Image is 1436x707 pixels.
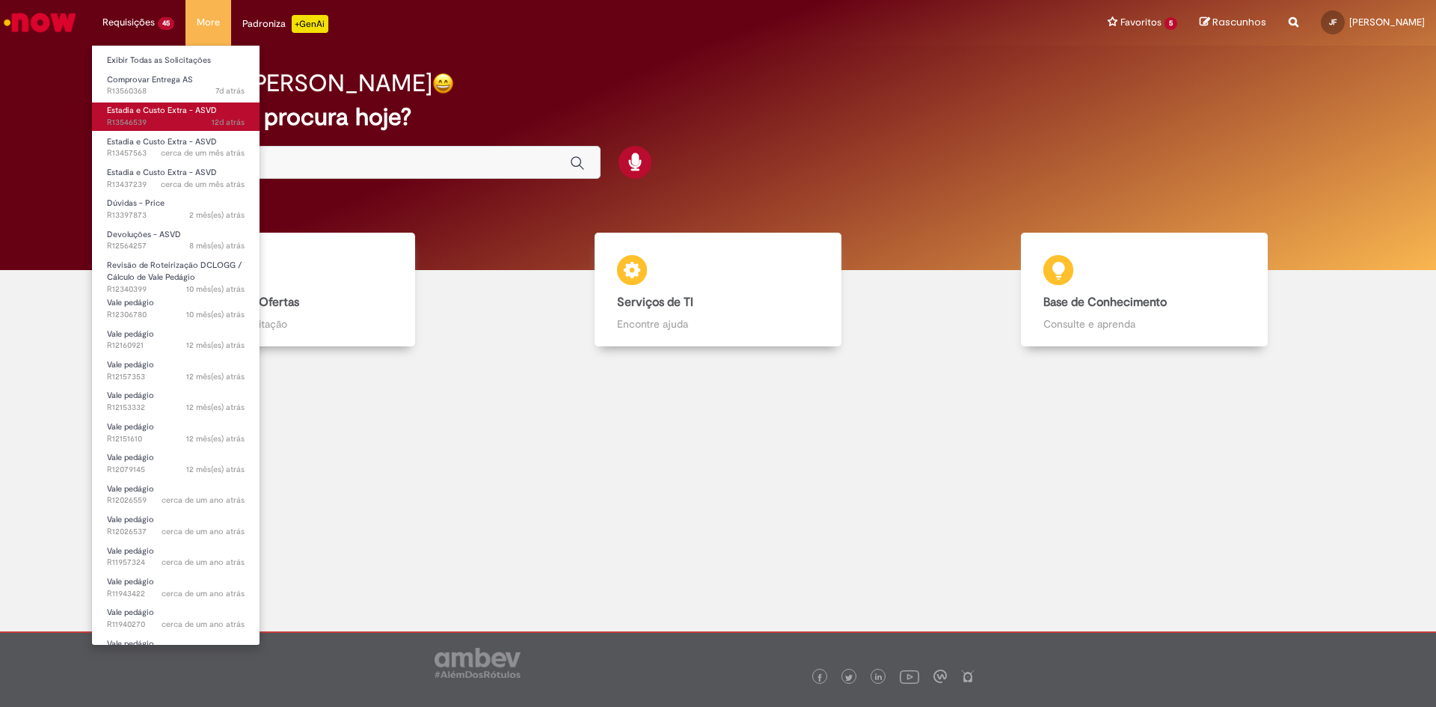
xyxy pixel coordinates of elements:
span: Vale pedágio [107,638,154,649]
span: cerca de um mês atrás [161,147,245,159]
span: Estadia e Custo Extra - ASVD [107,105,217,116]
span: 2 mês(es) atrás [189,209,245,221]
a: Exibir Todas as Solicitações [92,52,260,69]
span: cerca de um ano atrás [162,588,245,599]
span: 12 mês(es) atrás [186,340,245,351]
img: logo_footer_linkedin.png [875,673,883,682]
span: Requisições [102,15,155,30]
span: R11943422 [107,588,245,600]
a: Catálogo de Ofertas Abra uma solicitação [79,233,505,347]
span: cerca de um ano atrás [162,619,245,630]
span: R13437239 [107,179,245,191]
time: 11/08/2025 15:30:10 [189,209,245,221]
a: Aberto R13437239 : Estadia e Custo Extra - ASVD [92,165,260,192]
p: +GenAi [292,15,328,33]
time: 18/10/2024 08:47:10 [186,371,245,382]
a: Aberto R12340399 : Revisão de Roteirização DCLOGG / Cálculo de Vale Pedágio [92,257,260,290]
p: Consulte e aprenda [1043,316,1246,331]
span: cerca de um ano atrás [162,557,245,568]
span: Vale pedágio [107,483,154,495]
time: 29/08/2024 15:50:02 [162,619,245,630]
time: 23/09/2025 16:47:29 [215,85,245,97]
span: 12 mês(es) atrás [186,433,245,444]
p: Abra uma solicitação [191,316,393,331]
img: logo_footer_naosei.png [961,670,975,683]
span: Vale pedágio [107,514,154,525]
span: Dúvidas - Price [107,198,165,209]
img: logo_footer_workplace.png [933,670,947,683]
span: Vale pedágio [107,452,154,463]
span: R12157353 [107,371,245,383]
a: Aberto R12160921 : Vale pedágio [92,326,260,354]
span: Vale pedágio [107,359,154,370]
span: Estadia e Custo Extra - ASVD [107,167,217,178]
span: cerca de um ano atrás [162,495,245,506]
a: Aberto R13397873 : Dúvidas - Price [92,195,260,223]
span: Estadia e Custo Extra - ASVD [107,136,217,147]
span: [PERSON_NAME] [1349,16,1425,28]
span: R13560368 [107,85,245,97]
time: 03/10/2024 09:29:36 [186,464,245,475]
span: 7d atrás [215,85,245,97]
a: Aberto R11940128 : Vale pedágio [92,636,260,664]
a: Base de Conhecimento Consulte e aprenda [931,233,1357,347]
time: 19/10/2024 09:38:31 [186,340,245,351]
span: R12151610 [107,433,245,445]
time: 17/09/2024 15:08:29 [162,495,245,506]
span: cerca de um ano atrás [162,526,245,537]
span: 10 mês(es) atrás [186,309,245,320]
img: ServiceNow [1,7,79,37]
span: R13457563 [107,147,245,159]
img: happy-face.png [432,73,454,94]
a: Aberto R12564257 : Devoluções - ASVD [92,227,260,254]
span: R13546539 [107,117,245,129]
span: More [197,15,220,30]
time: 17/09/2024 15:04:24 [162,526,245,537]
span: 12d atrás [212,117,245,128]
span: Vale pedágio [107,421,154,432]
span: 8 mês(es) atrás [189,240,245,251]
a: Aberto R12026559 : Vale pedágio [92,481,260,509]
span: R12564257 [107,240,245,252]
span: Vale pedágio [107,297,154,308]
span: R12026537 [107,526,245,538]
span: JF [1329,17,1337,27]
span: cerca de um mês atrás [161,179,245,190]
span: Favoritos [1120,15,1162,30]
img: logo_footer_youtube.png [900,667,919,686]
span: R12026559 [107,495,245,506]
time: 21/11/2024 09:28:55 [186,309,245,320]
b: Catálogo de Ofertas [191,295,299,310]
span: R12153332 [107,402,245,414]
a: Aberto R12306780 : Vale pedágio [92,295,260,322]
a: Aberto R12157353 : Vale pedágio [92,357,260,385]
a: Aberto R11940270 : Vale pedágio [92,605,260,632]
img: logo_footer_ambev_rotulo_gray.png [435,648,521,678]
span: R12306780 [107,309,245,321]
span: Vale pedágio [107,328,154,340]
a: Aberto R12079145 : Vale pedágio [92,450,260,477]
span: R13397873 [107,209,245,221]
a: Aberto R13546539 : Estadia e Custo Extra - ASVD [92,102,260,130]
span: R12340399 [107,284,245,296]
img: logo_footer_facebook.png [816,674,823,682]
p: Encontre ajuda [617,316,820,331]
span: Comprovar Entrega AS [107,74,193,85]
span: 12 mês(es) atrás [186,464,245,475]
time: 18/09/2025 11:08:44 [212,117,245,128]
h2: O que você procura hoje? [129,104,1307,130]
ul: Requisições [91,45,260,646]
time: 28/08/2025 12:23:51 [161,147,245,159]
a: Serviços de TI Encontre ajuda [505,233,931,347]
span: Vale pedágio [107,607,154,618]
span: R12160921 [107,340,245,352]
span: R12079145 [107,464,245,476]
a: Aberto R12026537 : Vale pedágio [92,512,260,539]
a: Rascunhos [1200,16,1266,30]
span: Rascunhos [1212,15,1266,29]
span: 10 mês(es) atrás [186,284,245,295]
a: Aberto R11957324 : Vale pedágio [92,543,260,571]
a: Aberto R12153332 : Vale pedágio [92,388,260,415]
span: R11957324 [107,557,245,569]
time: 29/11/2024 17:08:17 [186,284,245,295]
